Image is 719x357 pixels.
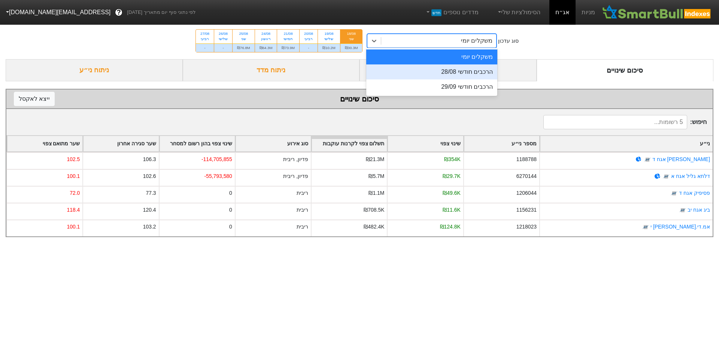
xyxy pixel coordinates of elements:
[219,36,228,42] div: שלישי
[366,64,497,79] div: הרכבים חודשי 28/08
[117,7,121,18] span: ?
[200,36,209,42] div: רביעי
[364,206,384,214] div: ₪708.5K
[440,223,461,231] div: ₪124.8K
[322,36,336,42] div: שלישי
[516,155,537,163] div: 1188788
[345,36,358,42] div: שני
[146,189,156,197] div: 77.3
[143,223,156,231] div: 103.2
[422,5,482,20] a: מדדים נוספיםחדש
[679,190,710,196] a: פסיפיק אגח ד
[283,155,308,163] div: פדיון, ריבית
[345,31,358,36] div: 18/08
[229,206,232,214] div: 0
[537,59,714,81] div: סיכום שינויים
[688,207,710,213] a: ביג אגח יב
[200,31,209,36] div: 27/08
[83,136,158,151] div: Toggle SortBy
[282,36,295,42] div: חמישי
[297,223,308,231] div: ריבית
[70,189,80,197] div: 72.0
[366,79,497,94] div: הרכבים חודשי 29/09
[6,59,183,81] div: ניתוח ני״ע
[260,31,273,36] div: 24/08
[650,224,710,230] a: אמ.די.[PERSON_NAME] י
[494,5,544,20] a: הסימולציות שלי
[516,206,537,214] div: 1156231
[359,59,537,81] div: ביקושים והיצעים צפויים
[237,31,250,36] div: 25/08
[229,223,232,231] div: 0
[204,172,232,180] div: -55,793,580
[644,156,651,163] img: tase link
[444,155,460,163] div: ₪354K
[14,92,55,106] button: ייצא לאקסל
[498,37,519,45] div: סוג עדכון
[431,9,442,16] span: חדש
[366,49,497,64] div: משקלים יומי
[297,189,308,197] div: ריבית
[143,172,156,180] div: 102.6
[143,206,156,214] div: 120.4
[364,223,384,231] div: ₪482.4K
[237,36,250,42] div: שני
[160,136,235,151] div: Toggle SortBy
[67,223,80,231] div: 100.1
[543,115,687,129] input: 5 רשומות...
[368,172,384,180] div: ₪5.7M
[312,136,387,151] div: Toggle SortBy
[642,223,649,231] img: tase link
[233,43,255,52] div: ₪76.8M
[671,173,710,179] a: דלתא גליל אגח א
[67,155,80,163] div: 102.5
[300,43,318,52] div: -
[260,36,273,42] div: ראשון
[143,155,156,163] div: 106.3
[388,136,463,151] div: Toggle SortBy
[340,43,362,52] div: ₪30.3M
[516,172,537,180] div: 6270144
[201,155,232,163] div: -114,705,855
[255,43,277,52] div: ₪64.3M
[670,190,678,197] img: tase link
[67,172,80,180] div: 100.1
[304,31,313,36] div: 20/08
[318,43,340,52] div: ₪10.2M
[14,93,705,105] div: סיכום שינויים
[304,36,313,42] div: רביעי
[516,189,537,197] div: 1206044
[368,189,384,197] div: ₪1.1M
[214,43,232,52] div: -
[127,9,195,16] span: לפי נתוני סוף יום מתאריך [DATE]
[236,136,311,151] div: Toggle SortBy
[67,206,80,214] div: 118.4
[543,115,707,129] span: חיפוש :
[443,172,460,180] div: ₪29.7K
[283,172,308,180] div: פדיון, ריבית
[322,31,336,36] div: 19/08
[366,155,385,163] div: ₪21.3M
[464,136,539,151] div: Toggle SortBy
[662,173,670,180] img: tase link
[652,156,710,162] a: [PERSON_NAME] אגח ד
[277,43,299,52] div: ₪73.9M
[679,206,686,214] img: tase link
[183,59,360,81] div: ניתוח מדד
[229,189,232,197] div: 0
[443,206,460,214] div: ₪11.6K
[601,5,713,20] img: SmartBull
[461,36,492,45] div: משקלים יומי
[219,31,228,36] div: 26/08
[297,206,308,214] div: ריבית
[196,43,214,52] div: -
[516,223,537,231] div: 1218023
[7,136,82,151] div: Toggle SortBy
[282,31,295,36] div: 21/08
[443,189,460,197] div: ₪49.6K
[540,136,713,151] div: Toggle SortBy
